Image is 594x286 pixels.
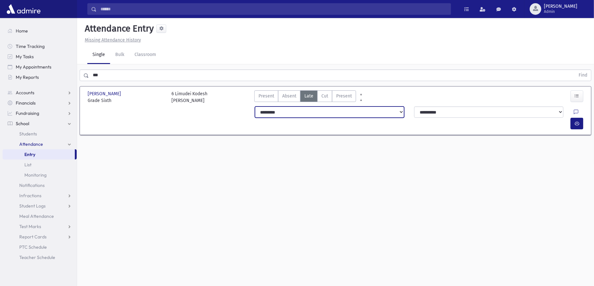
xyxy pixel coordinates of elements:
span: Accounts [16,90,34,96]
h5: Attendance Entry [82,23,154,34]
a: Single [87,46,110,64]
a: Time Tracking [3,41,77,51]
a: Notifications [3,180,77,190]
a: Missing Attendance History [82,37,141,43]
span: School [16,121,29,126]
span: Student Logs [19,203,46,209]
a: My Tasks [3,51,77,62]
span: Test Marks [19,224,41,229]
span: Infractions [19,193,41,198]
u: Missing Attendance History [85,37,141,43]
span: Home [16,28,28,34]
a: Home [3,26,77,36]
a: List [3,160,77,170]
span: Fundraising [16,110,39,116]
a: Classroom [129,46,161,64]
a: Monitoring [3,170,77,180]
a: Student Logs [3,201,77,211]
span: My Tasks [16,54,34,60]
a: My Reports [3,72,77,82]
span: Students [19,131,37,137]
a: Fundraising [3,108,77,118]
span: Meal Attendance [19,213,54,219]
span: Entry [24,152,35,157]
span: List [24,162,31,168]
span: Notifications [19,182,45,188]
span: Cut [321,93,328,99]
a: School [3,118,77,129]
a: Accounts [3,88,77,98]
img: AdmirePro [5,3,42,15]
span: Report Cards [19,234,47,240]
a: Teacher Schedule [3,252,77,263]
span: Absent [282,93,296,99]
a: Test Marks [3,221,77,232]
span: Teacher Schedule [19,254,55,260]
a: Entry [3,149,75,160]
span: Present [258,93,274,99]
span: Attendance [19,141,43,147]
span: Time Tracking [16,43,45,49]
a: Infractions [3,190,77,201]
span: Admin [544,9,577,14]
span: My Appointments [16,64,51,70]
span: [PERSON_NAME] [88,90,122,97]
a: Meal Attendance [3,211,77,221]
a: Attendance [3,139,77,149]
a: Students [3,129,77,139]
button: Find [575,70,591,81]
div: 6 Limudei Kodesh [PERSON_NAME] [171,90,208,104]
a: Financials [3,98,77,108]
span: Grade Sixth [88,97,165,104]
span: Late [304,93,313,99]
span: PTC Schedule [19,244,47,250]
span: Present [336,93,352,99]
div: AttTypes [254,90,356,104]
a: PTC Schedule [3,242,77,252]
span: Financials [16,100,36,106]
a: My Appointments [3,62,77,72]
input: Search [97,3,451,15]
a: Bulk [110,46,129,64]
span: My Reports [16,74,39,80]
a: Report Cards [3,232,77,242]
span: [PERSON_NAME] [544,4,577,9]
span: Monitoring [24,172,47,178]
